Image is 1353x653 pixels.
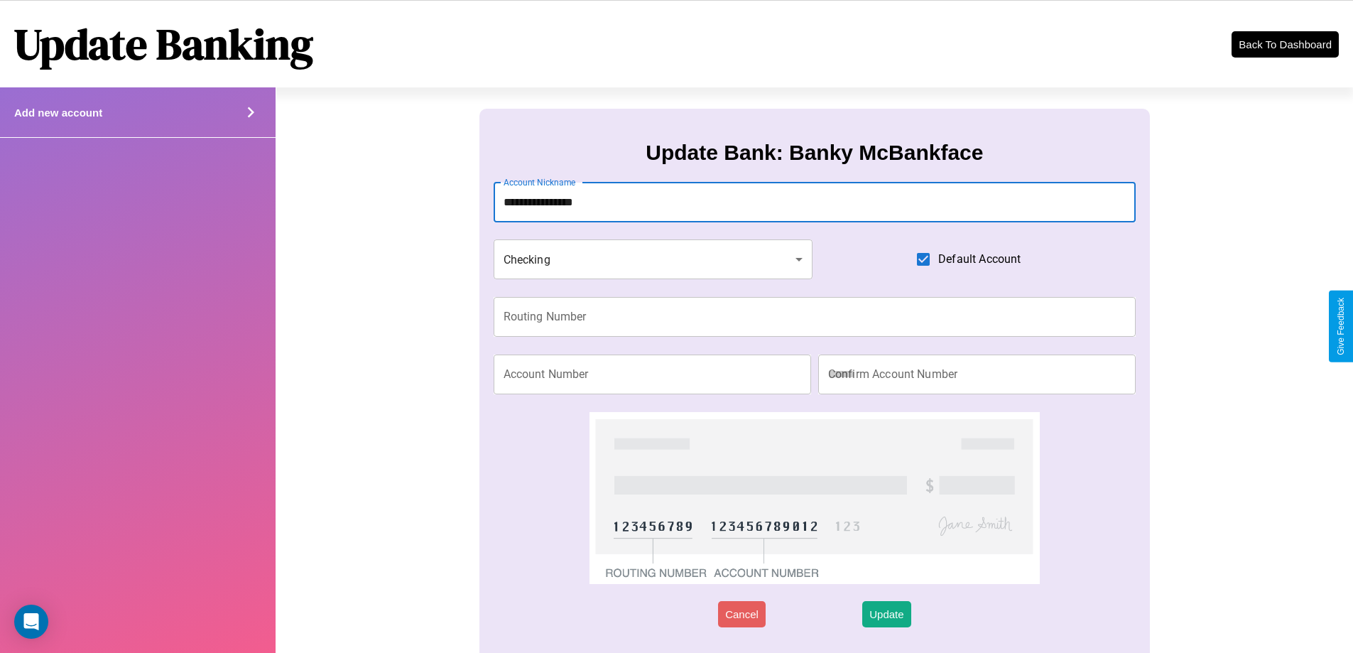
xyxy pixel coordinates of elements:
div: Open Intercom Messenger [14,605,48,639]
h1: Update Banking [14,15,313,73]
div: Give Feedback [1336,298,1346,355]
h3: Update Bank: Banky McBankface [646,141,983,165]
div: Checking [494,239,813,279]
button: Update [862,601,911,627]
button: Cancel [718,601,766,627]
button: Back To Dashboard [1232,31,1339,58]
h4: Add new account [14,107,102,119]
span: Default Account [938,251,1021,268]
label: Account Nickname [504,176,576,188]
img: check [589,412,1039,584]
